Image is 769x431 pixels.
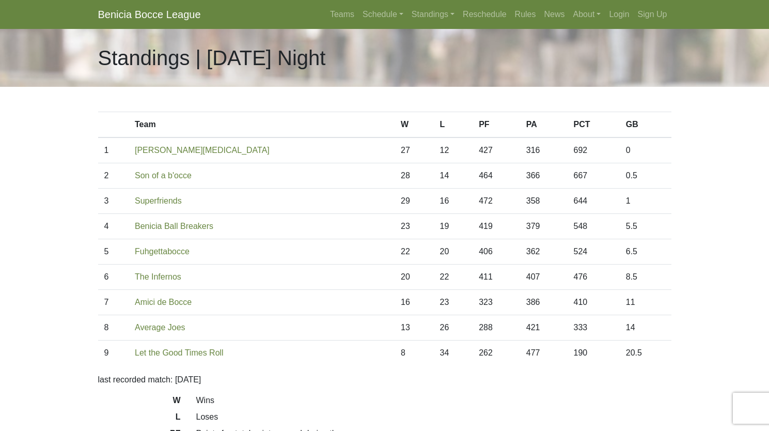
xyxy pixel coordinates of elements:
[434,341,473,366] td: 34
[634,4,671,25] a: Sign Up
[189,411,679,423] dd: Loses
[473,112,520,138] th: PF
[567,163,619,189] td: 667
[395,137,434,163] td: 27
[90,394,189,411] dt: W
[135,146,270,155] a: [PERSON_NAME][MEDICAL_DATA]
[567,189,619,214] td: 644
[395,239,434,265] td: 22
[473,137,520,163] td: 427
[98,290,129,315] td: 7
[511,4,540,25] a: Rules
[620,214,671,239] td: 5.5
[358,4,407,25] a: Schedule
[620,137,671,163] td: 0
[434,290,473,315] td: 23
[567,315,619,341] td: 333
[520,315,568,341] td: 421
[473,239,520,265] td: 406
[434,315,473,341] td: 26
[98,265,129,290] td: 6
[98,189,129,214] td: 3
[620,239,671,265] td: 6.5
[434,137,473,163] td: 12
[434,163,473,189] td: 14
[473,163,520,189] td: 464
[135,222,213,230] a: Benicia Ball Breakers
[520,189,568,214] td: 358
[395,315,434,341] td: 13
[129,112,395,138] th: Team
[520,112,568,138] th: PA
[540,4,569,25] a: News
[567,137,619,163] td: 692
[520,214,568,239] td: 379
[473,214,520,239] td: 419
[567,214,619,239] td: 548
[620,189,671,214] td: 1
[135,272,181,281] a: The Infernos
[473,265,520,290] td: 411
[473,189,520,214] td: 472
[135,171,192,180] a: Son of a b'occe
[98,4,201,25] a: Benicia Bocce League
[473,341,520,366] td: 262
[567,239,619,265] td: 524
[473,315,520,341] td: 288
[567,341,619,366] td: 190
[620,341,671,366] td: 20.5
[569,4,605,25] a: About
[473,290,520,315] td: 323
[135,348,224,357] a: Let the Good Times Roll
[135,298,192,306] a: Amici de Bocce
[567,290,619,315] td: 410
[98,214,129,239] td: 4
[620,112,671,138] th: GB
[520,265,568,290] td: 407
[98,374,671,386] p: last recorded match: [DATE]
[520,239,568,265] td: 362
[135,323,185,332] a: Average Joes
[98,341,129,366] td: 9
[395,290,434,315] td: 16
[620,315,671,341] td: 14
[395,214,434,239] td: 23
[567,112,619,138] th: PCT
[520,163,568,189] td: 366
[434,112,473,138] th: L
[395,112,434,138] th: W
[407,4,459,25] a: Standings
[620,290,671,315] td: 11
[434,239,473,265] td: 20
[395,265,434,290] td: 20
[189,394,679,407] dd: Wins
[90,411,189,427] dt: L
[459,4,511,25] a: Reschedule
[395,341,434,366] td: 8
[326,4,358,25] a: Teams
[135,196,182,205] a: Superfriends
[620,163,671,189] td: 0.5
[98,45,326,70] h1: Standings | [DATE] Night
[98,315,129,341] td: 8
[434,214,473,239] td: 19
[605,4,633,25] a: Login
[395,163,434,189] td: 28
[620,265,671,290] td: 8.5
[98,137,129,163] td: 1
[98,239,129,265] td: 5
[434,189,473,214] td: 16
[567,265,619,290] td: 476
[520,341,568,366] td: 477
[98,163,129,189] td: 2
[520,290,568,315] td: 386
[520,137,568,163] td: 316
[434,265,473,290] td: 22
[395,189,434,214] td: 29
[135,247,190,256] a: Fuhgettabocce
